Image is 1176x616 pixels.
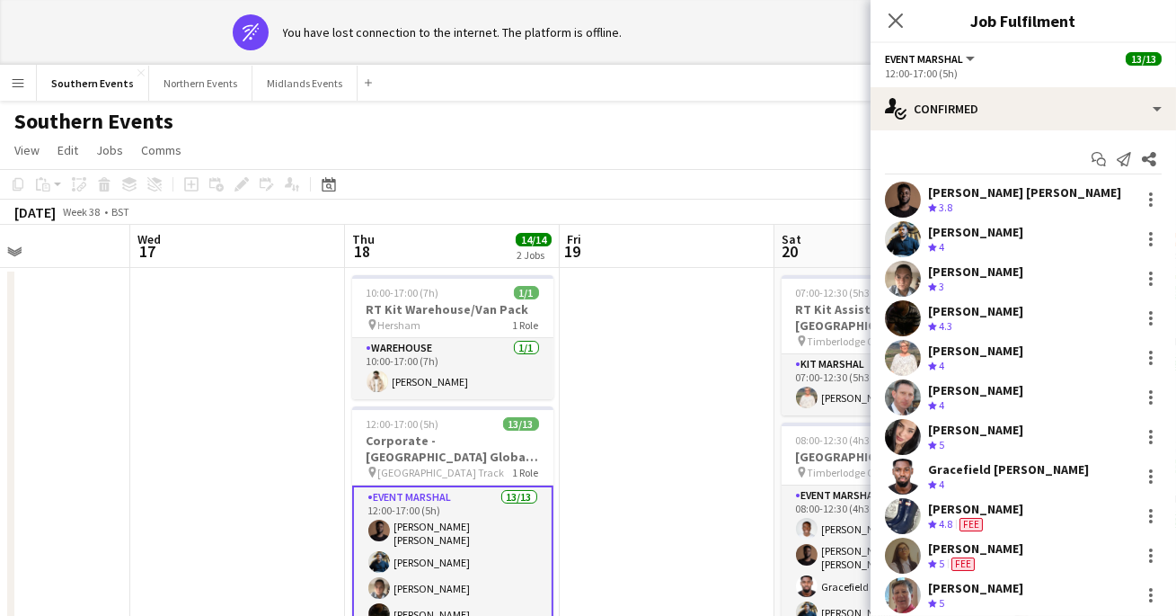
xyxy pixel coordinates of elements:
span: Comms [141,142,181,158]
h3: RT Kit Warehouse/Van Pack [352,301,553,317]
app-card-role: Warehouse1/110:00-17:00 (7h)[PERSON_NAME] [352,338,553,399]
span: Fee [951,558,975,571]
div: Crew has different fees then in role [956,517,986,532]
span: Fri [567,231,581,247]
div: Crew has different fees then in role [948,557,978,572]
span: Event Marshal [885,52,963,66]
span: Sat [782,231,801,247]
span: [GEOGRAPHIC_DATA] Track [378,466,505,479]
span: 17 [135,241,161,262]
span: 4 [939,240,944,254]
div: Gracefield [PERSON_NAME] [928,461,1089,478]
span: 1 Role [513,318,539,332]
a: Edit [50,138,85,162]
div: 2 Jobs [517,248,551,262]
span: Edit [57,142,78,158]
span: 4 [939,359,944,372]
app-job-card: 07:00-12:30 (5h30m)1/1RT Kit Assistant - [GEOGRAPHIC_DATA] Timberlodge Cafe1 RoleKit Marshal1/107... [782,275,983,415]
div: [PERSON_NAME] [928,303,1023,319]
button: Event Marshal [885,52,977,66]
span: 07:00-12:30 (5h30m) [796,286,889,299]
app-card-role: Kit Marshal1/107:00-12:30 (5h30m)[PERSON_NAME] [782,354,983,415]
span: View [14,142,40,158]
span: 12:00-17:00 (5h) [367,417,439,431]
span: 5 [939,438,944,451]
h3: Corporate - [GEOGRAPHIC_DATA] Global 5k [352,433,553,465]
span: Timberlodge Cafe [808,466,889,479]
span: 5 [939,557,944,570]
div: [PERSON_NAME] [PERSON_NAME] [928,184,1121,201]
a: Jobs [89,138,130,162]
span: 5 [939,596,944,610]
span: 4.3 [939,319,952,333]
span: Jobs [96,142,123,158]
span: 13/13 [503,417,539,431]
div: [DATE] [14,203,56,221]
a: View [7,138,47,162]
span: Thu [352,231,375,247]
h3: Job Fulfilment [871,9,1176,32]
span: 08:00-12:30 (4h30m) [796,433,889,447]
span: Timberlodge Cafe [808,335,889,348]
span: Wed [137,231,161,247]
span: 4 [939,398,944,412]
span: 1 Role [513,466,539,479]
div: Confirmed [871,87,1176,130]
span: 4 [939,478,944,491]
h3: RT Kit Assistant - [GEOGRAPHIC_DATA] [782,301,983,334]
span: 4.8 [939,517,952,531]
div: [PERSON_NAME] [928,382,1023,398]
span: 13/13 [1126,52,1162,66]
span: Fee [959,518,983,531]
a: Comms [134,138,189,162]
span: 19 [564,241,581,262]
span: 3 [939,280,944,293]
span: Hersham [378,318,421,332]
span: 10:00-17:00 (7h) [367,286,439,299]
div: [PERSON_NAME] [928,501,1023,517]
span: Week 38 [59,205,104,219]
div: [PERSON_NAME] [928,580,1023,596]
div: [PERSON_NAME] [928,263,1023,280]
span: 1/1 [514,286,539,299]
div: You have lost connection to the internet. The platform is offline. [283,24,623,40]
span: 3.8 [939,201,952,214]
span: 20 [779,241,801,262]
div: [PERSON_NAME] [928,343,1023,359]
div: BST [111,205,129,219]
span: 18 [349,241,375,262]
div: [PERSON_NAME] [928,224,1023,240]
button: Northern Events [149,66,252,101]
h1: Southern Events [14,108,173,135]
div: [PERSON_NAME] [928,422,1023,438]
div: 12:00-17:00 (5h) [885,67,1162,80]
div: [PERSON_NAME] [928,540,1023,557]
button: Midlands Events [252,66,358,101]
h3: [GEOGRAPHIC_DATA] [782,449,983,465]
button: Southern Events [37,66,149,101]
span: 14/14 [516,233,552,246]
app-job-card: 10:00-17:00 (7h)1/1RT Kit Warehouse/Van Pack Hersham1 RoleWarehouse1/110:00-17:00 (7h)[PERSON_NAME] [352,275,553,399]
